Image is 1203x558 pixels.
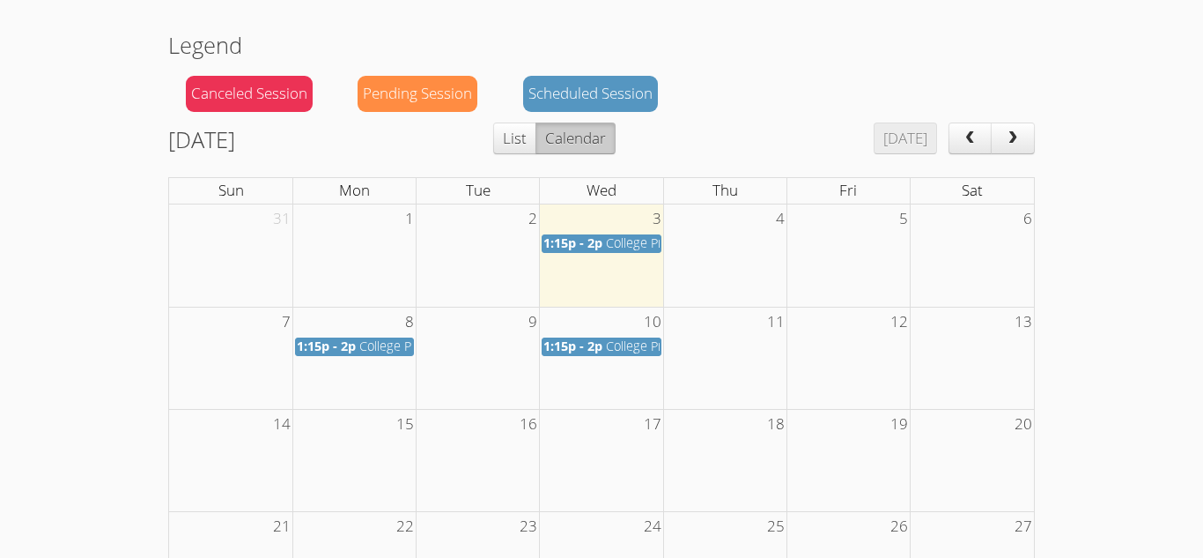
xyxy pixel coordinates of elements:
span: 20 [1013,410,1034,439]
span: 1:15p - 2p [543,234,602,251]
span: 26 [889,512,910,541]
span: 2 [527,205,539,234]
span: 1:15p - 2p [297,338,356,354]
button: [DATE] [874,123,937,154]
span: 16 [518,410,539,439]
span: 24 [642,512,663,541]
span: 7 [280,308,292,337]
span: Tue [466,180,491,200]
h2: Legend [168,28,1035,62]
span: Sat [962,180,983,200]
a: 1:15p - 2p College Prep Course [295,338,414,356]
span: College Prep Course [606,234,723,251]
span: College Prep Course [606,338,723,354]
span: 22 [395,512,416,541]
span: 27 [1013,512,1034,541]
span: 21 [271,512,292,541]
span: College Prep Course [359,338,476,354]
span: 11 [765,308,786,337]
span: 25 [765,512,786,541]
div: Scheduled Session [523,76,658,112]
button: Calendar [535,123,616,154]
span: Mon [339,180,370,200]
span: 12 [889,308,910,337]
span: 31 [271,205,292,234]
span: 23 [518,512,539,541]
button: List [493,123,536,154]
span: 14 [271,410,292,439]
a: 1:15p - 2p College Prep Course [542,338,661,356]
span: 19 [889,410,910,439]
span: 10 [642,308,663,337]
span: 8 [403,308,416,337]
span: 1:15p - 2p [543,338,602,354]
span: Thu [712,180,738,200]
span: 3 [651,205,663,234]
span: 13 [1013,308,1034,337]
span: 1 [403,205,416,234]
div: Pending Session [358,76,477,112]
span: Sun [218,180,244,200]
span: Fri [839,180,857,200]
span: 18 [765,410,786,439]
span: 4 [774,205,786,234]
span: 5 [897,205,910,234]
h2: [DATE] [168,123,235,156]
span: 17 [642,410,663,439]
span: 9 [527,308,539,337]
span: 15 [395,410,416,439]
span: Wed [587,180,616,200]
a: 1:15p - 2p College Prep Course [542,234,661,253]
button: next [991,123,1035,154]
div: Canceled Session [186,76,313,112]
span: 6 [1022,205,1034,234]
button: prev [948,123,993,154]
